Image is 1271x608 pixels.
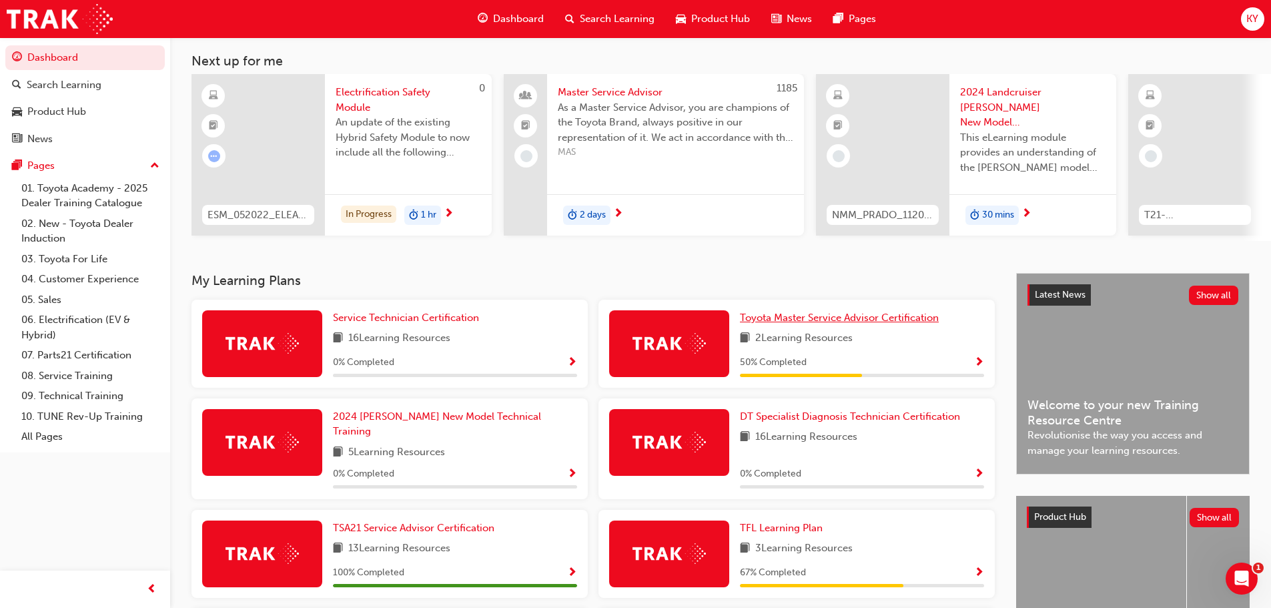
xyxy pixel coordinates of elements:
[740,565,806,581] span: 67 % Completed
[1189,286,1239,305] button: Show all
[348,444,445,461] span: 5 Learning Resources
[1226,563,1258,595] iframe: Intercom live chat
[665,5,761,33] a: car-iconProduct Hub
[740,330,750,347] span: book-icon
[1253,563,1264,573] span: 1
[1035,289,1086,300] span: Latest News
[823,5,887,33] a: pages-iconPages
[1027,398,1238,428] span: Welcome to your new Training Resource Centre
[16,386,165,406] a: 09. Technical Training
[567,357,577,369] span: Show Progress
[27,158,55,174] div: Pages
[1145,150,1157,162] span: learningRecordVerb_NONE-icon
[12,160,22,172] span: pages-icon
[1016,273,1250,475] a: Latest NewsShow allWelcome to your new Training Resource CentreRevolutionise the way you access a...
[833,150,845,162] span: learningRecordVerb_NONE-icon
[16,426,165,447] a: All Pages
[974,354,984,371] button: Show Progress
[740,312,939,324] span: Toyota Master Service Advisor Certification
[333,541,343,557] span: book-icon
[5,99,165,124] a: Product Hub
[1241,7,1264,31] button: KY
[974,565,984,581] button: Show Progress
[467,5,554,33] a: guage-iconDashboard
[974,567,984,579] span: Show Progress
[27,104,86,119] div: Product Hub
[832,208,933,223] span: NMM_PRADO_112024_MODULE_1
[1246,11,1258,27] span: KY
[348,541,450,557] span: 13 Learning Resources
[478,11,488,27] span: guage-icon
[1146,87,1155,105] span: learningResourceType_ELEARNING-icon
[333,312,479,324] span: Service Technician Certification
[1190,508,1240,527] button: Show all
[333,310,484,326] a: Service Technician Certification
[740,355,807,370] span: 50 % Completed
[740,541,750,557] span: book-icon
[170,53,1271,69] h3: Next up for me
[833,117,843,135] span: booktick-icon
[208,150,220,162] span: learningRecordVerb_ATTEMPT-icon
[16,406,165,427] a: 10. TUNE Rev-Up Training
[567,466,577,483] button: Show Progress
[333,410,541,438] span: 2024 [PERSON_NAME] New Model Technical Training
[632,333,706,354] img: Trak
[970,207,979,224] span: duration-icon
[691,11,750,27] span: Product Hub
[982,208,1014,223] span: 30 mins
[558,100,793,145] span: As a Master Service Advisor, you are champions of the Toyota Brand, always positive in our repres...
[761,5,823,33] a: news-iconNews
[567,354,577,371] button: Show Progress
[1027,284,1238,306] a: Latest NewsShow all
[333,444,343,461] span: book-icon
[740,522,823,534] span: TFL Learning Plan
[226,333,299,354] img: Trak
[191,74,492,236] a: 0ESM_052022_ELEARNElectrification Safety ModuleAn update of the existing Hybrid Safety Module to ...
[521,87,530,105] span: people-icon
[567,565,577,581] button: Show Progress
[16,366,165,386] a: 08. Service Training
[777,82,797,94] span: 1185
[974,357,984,369] span: Show Progress
[1034,511,1086,523] span: Product Hub
[740,410,960,422] span: DT Specialist Diagnosis Technician Certification
[740,521,828,536] a: TFL Learning Plan
[209,87,218,105] span: learningResourceType_ELEARNING-icon
[1144,208,1246,223] span: T21-FOD_HVIS_PREREQ
[7,4,113,34] img: Trak
[613,208,623,220] span: next-icon
[12,133,22,145] span: news-icon
[1027,428,1238,458] span: Revolutionise the way you access and manage your learning resources.
[960,130,1106,176] span: This eLearning module provides an understanding of the [PERSON_NAME] model line-up and its Katash...
[16,249,165,270] a: 03. Toyota For Life
[554,5,665,33] a: search-iconSearch Learning
[333,330,343,347] span: book-icon
[333,409,577,439] a: 2024 [PERSON_NAME] New Model Technical Training
[565,11,574,27] span: search-icon
[1146,117,1155,135] span: booktick-icon
[974,466,984,483] button: Show Progress
[676,11,686,27] span: car-icon
[16,269,165,290] a: 04. Customer Experience
[632,543,706,564] img: Trak
[504,74,804,236] a: 1185Master Service AdvisorAs a Master Service Advisor, you are champions of the Toyota Brand, alw...
[740,310,944,326] a: Toyota Master Service Advisor Certification
[5,154,165,178] button: Pages
[755,429,857,446] span: 16 Learning Resources
[27,77,101,93] div: Search Learning
[333,521,500,536] a: TSA21 Service Advisor Certification
[444,208,454,220] span: next-icon
[226,432,299,452] img: Trak
[5,45,165,70] a: Dashboard
[333,565,404,581] span: 100 % Completed
[740,409,965,424] a: DT Specialist Diagnosis Technician Certification
[833,87,843,105] span: learningResourceType_ELEARNING-icon
[16,178,165,214] a: 01. Toyota Academy - 2025 Dealer Training Catalogue
[1027,507,1239,528] a: Product HubShow all
[191,273,995,288] h3: My Learning Plans
[787,11,812,27] span: News
[558,85,793,100] span: Master Service Advisor
[226,543,299,564] img: Trak
[12,106,22,118] span: car-icon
